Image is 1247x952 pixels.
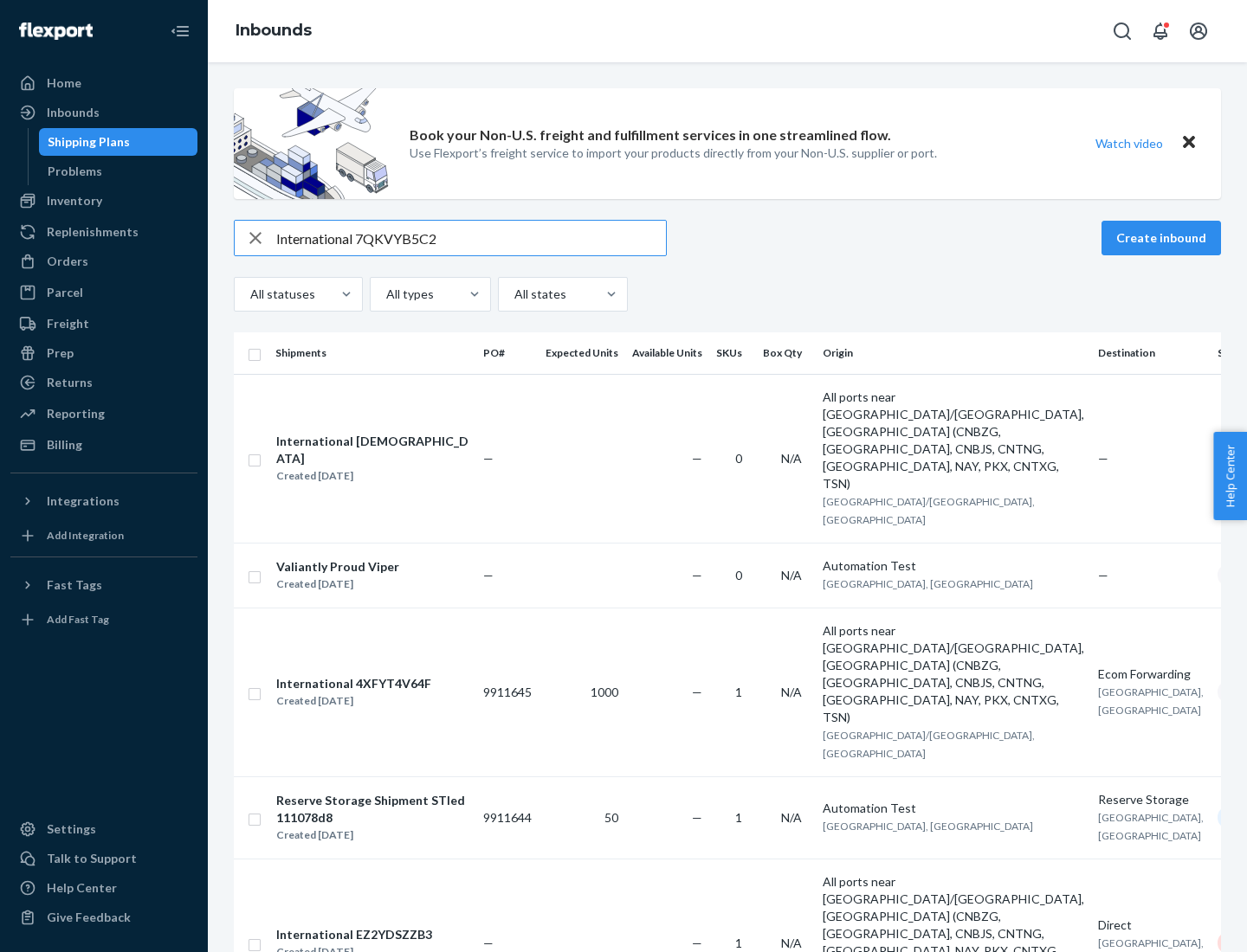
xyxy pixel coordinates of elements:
button: Give Feedback [10,904,197,931]
div: Created [DATE] [276,827,468,844]
div: Fast Tags [47,576,102,594]
div: Ecom Forwarding [1098,666,1204,683]
span: — [692,936,702,950]
div: Valiantly Proud Viper [276,558,399,576]
span: N/A [781,568,802,582]
span: [GEOGRAPHIC_DATA]/[GEOGRAPHIC_DATA], [GEOGRAPHIC_DATA] [823,495,1035,526]
span: 50 [604,810,618,825]
span: [GEOGRAPHIC_DATA], [GEOGRAPHIC_DATA] [823,820,1033,833]
span: [GEOGRAPHIC_DATA], [GEOGRAPHIC_DATA] [1098,685,1204,717]
span: 0 [735,568,742,582]
div: Reserve Storage [1098,791,1204,808]
input: Search inbounds by name, destination, msku... [276,221,666,255]
a: Shipping Plans [39,128,198,156]
input: All types [384,286,386,303]
a: Inbounds [236,21,312,40]
th: Shipments [268,332,476,374]
th: Available Units [625,332,709,374]
div: Created [DATE] [276,692,431,710]
th: Destination [1091,332,1211,374]
th: SKUs [709,332,756,374]
div: Reporting [47,405,105,422]
td: 9911644 [476,776,539,859]
a: Billing [10,431,197,459]
th: Expected Units [539,332,625,374]
span: 1 [735,936,742,950]
a: Home [10,69,197,97]
a: Parcel [10,279,197,306]
p: Book your Non-U.S. freight and fulfillment services in one streamlined flow. [410,125,891,145]
button: Open Search Box [1105,14,1140,48]
span: — [483,451,494,466]
span: — [692,451,702,466]
div: Talk to Support [47,850,137,867]
a: Add Fast Tag [10,606,197,634]
span: [GEOGRAPHIC_DATA]/[GEOGRAPHIC_DATA], [GEOGRAPHIC_DATA] [823,729,1035,760]
span: — [1098,568,1108,582]
div: Created [DATE] [276,576,399,593]
div: Add Integration [47,528,124,543]
span: — [483,568,494,582]
p: Use Flexport’s freight service to import your products directly from your Non-U.S. supplier or port. [410,145,937,162]
input: All states [513,286,514,303]
div: Settings [47,820,96,838]
a: Returns [10,369,197,396]
a: Reporting [10,400,197,428]
span: [GEOGRAPHIC_DATA], [GEOGRAPHIC_DATA] [823,577,1033,590]
th: Box Qty [756,332,816,374]
img: Flexport logo [19,23,93,40]
div: Inbounds [47,104,100,121]
span: — [483,936,494,950]
div: International EZ2YDSZZB3 [276,926,432,943]
div: Home [47,74,81,92]
div: Give Feedback [47,909,131,926]
div: Freight [47,315,89,332]
div: All ports near [GEOGRAPHIC_DATA]/[GEOGRAPHIC_DATA], [GEOGRAPHIC_DATA] (CNBZG, [GEOGRAPHIC_DATA], ... [823,622,1084,726]
div: Reserve Storage Shipment STIed111078d8 [276,792,468,827]
a: Inventory [10,187,197,215]
a: Orders [10,248,197,275]
div: Replenishments [47,223,139,241]
button: Create inbound [1102,221,1221,255]
span: — [692,685,702,699]
div: International [DEMOGRAPHIC_DATA] [276,433,468,467]
div: Direct [1098,917,1204,934]
span: 1 [735,810,742,825]
span: — [692,810,702,825]
a: Settings [10,815,197,843]
th: Origin [816,332,1091,374]
button: Close [1178,131,1200,156]
div: Integrations [47,492,120,510]
div: Billing [47,436,82,453]
ol: breadcrumbs [222,6,326,56]
a: Talk to Support [10,845,197,872]
div: Orders [47,253,88,270]
span: [GEOGRAPHIC_DATA], [GEOGRAPHIC_DATA] [1098,811,1204,842]
div: Shipping Plans [48,133,130,151]
div: Add Fast Tag [47,612,109,627]
span: N/A [781,936,802,950]
a: Inbounds [10,99,197,126]
span: N/A [781,810,802,825]
button: Open notifications [1143,14,1178,48]
a: Freight [10,310,197,338]
a: Help Center [10,874,197,902]
div: All ports near [GEOGRAPHIC_DATA]/[GEOGRAPHIC_DATA], [GEOGRAPHIC_DATA] (CNBZG, [GEOGRAPHIC_DATA], ... [823,389,1084,492]
a: Problems [39,158,198,185]
button: Help Center [1213,432,1247,520]
div: Returns [47,374,93,391]
div: Inventory [47,192,102,209]
div: Parcel [47,284,83,301]
div: Help Center [47,879,117,897]
span: N/A [781,685,802,699]
div: Automation Test [823,800,1084,817]
input: All statuses [249,286,250,303]
td: 9911645 [476,608,539,776]
div: Problems [48,163,102,180]
span: 1000 [591,685,618,699]
span: 0 [735,451,742,466]
button: Integrations [10,487,197,515]
div: International 4XFYT4V64F [276,675,431,692]
span: — [692,568,702,582]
